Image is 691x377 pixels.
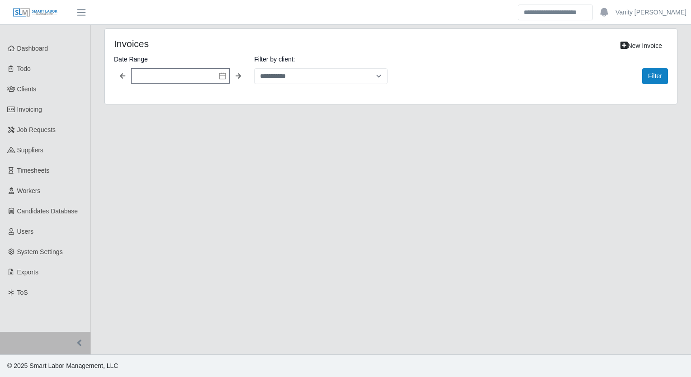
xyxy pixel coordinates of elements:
[13,8,58,18] img: SLM Logo
[17,146,43,154] span: Suppliers
[615,8,686,17] a: Vanity [PERSON_NAME]
[17,45,48,52] span: Dashboard
[17,167,50,174] span: Timesheets
[17,65,31,72] span: Todo
[17,289,28,296] span: ToS
[518,5,593,20] input: Search
[17,187,41,194] span: Workers
[615,38,668,54] a: New Invoice
[642,68,668,84] button: Filter
[17,106,42,113] span: Invoicing
[7,362,118,369] span: © 2025 Smart Labor Management, LLC
[114,54,247,65] label: Date Range
[17,228,34,235] span: Users
[17,248,63,255] span: System Settings
[17,85,37,93] span: Clients
[17,269,38,276] span: Exports
[254,54,387,65] label: Filter by client:
[17,126,56,133] span: Job Requests
[17,207,78,215] span: Candidates Database
[114,38,337,49] h4: Invoices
